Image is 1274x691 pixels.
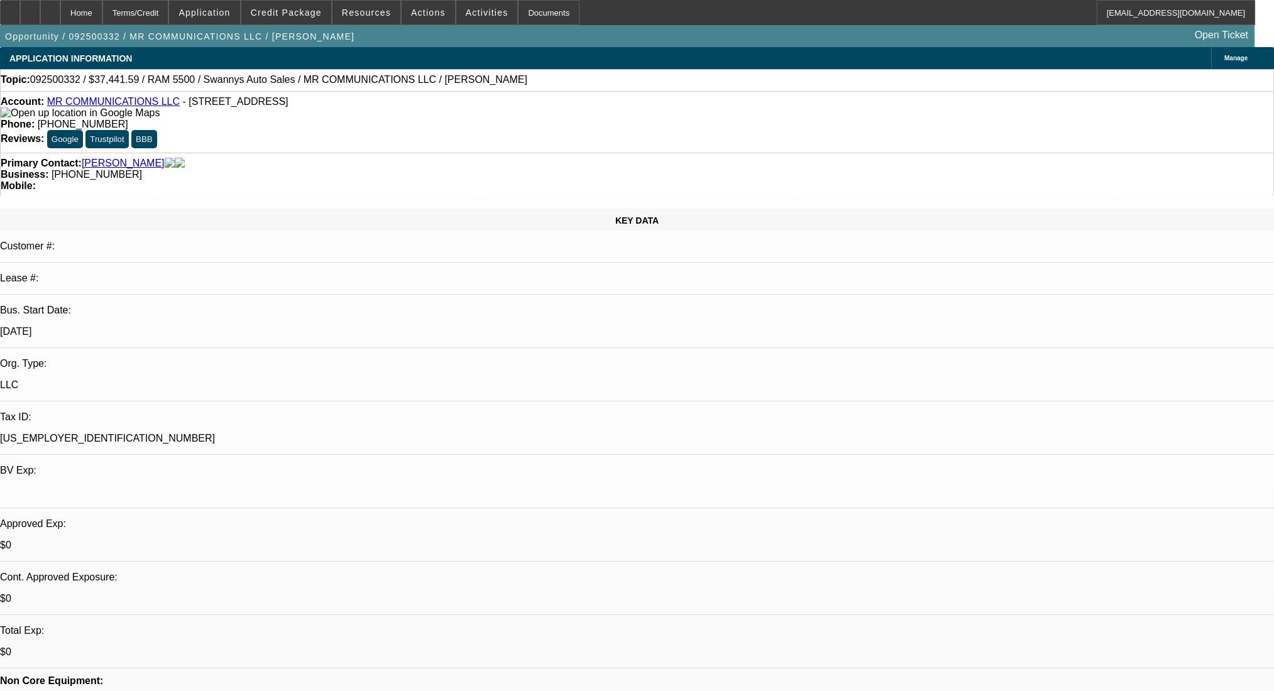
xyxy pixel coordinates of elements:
a: MR COMMUNICATIONS LLC [47,96,180,107]
button: Trustpilot [85,130,128,148]
button: Activities [456,1,518,24]
button: Google [47,130,83,148]
span: [PHONE_NUMBER] [38,119,128,129]
button: Resources [332,1,400,24]
span: [PHONE_NUMBER] [52,169,142,180]
span: Opportunity / 092500332 / MR COMMUNICATIONS LLC / [PERSON_NAME] [5,31,354,41]
img: facebook-icon.png [165,158,175,169]
img: Open up location in Google Maps [1,107,160,119]
button: Credit Package [241,1,331,24]
strong: Mobile: [1,180,36,191]
span: Application [178,8,230,18]
strong: Reviews: [1,133,44,144]
img: linkedin-icon.png [175,158,185,169]
span: APPLICATION INFORMATION [9,53,132,63]
span: Manage [1224,55,1248,62]
strong: Business: [1,169,48,180]
span: Actions [411,8,446,18]
button: BBB [131,130,157,148]
a: View Google Maps [1,107,160,118]
span: KEY DATA [615,215,659,226]
button: Application [169,1,239,24]
button: Actions [402,1,455,24]
span: Resources [342,8,391,18]
span: 092500332 / $37,441.59 / RAM 5500 / Swannys Auto Sales / MR COMMUNICATIONS LLC / [PERSON_NAME] [30,74,527,85]
strong: Topic: [1,74,30,85]
strong: Primary Contact: [1,158,82,169]
span: Credit Package [251,8,322,18]
a: [PERSON_NAME] [82,158,165,169]
span: - [STREET_ADDRESS] [183,96,288,107]
a: Open Ticket [1190,24,1253,46]
span: Activities [466,8,508,18]
strong: Account: [1,96,44,107]
strong: Phone: [1,119,35,129]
